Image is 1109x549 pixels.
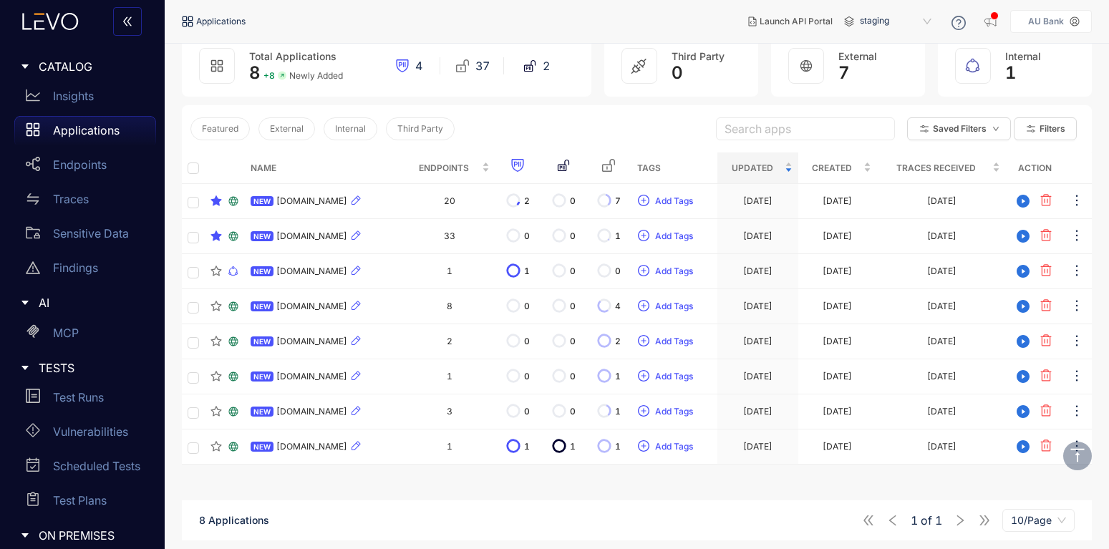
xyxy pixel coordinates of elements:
span: Internal [335,124,366,134]
td: 3 [404,394,495,429]
span: 0 [524,371,530,382]
p: Applications [53,124,120,137]
span: 1 [615,371,621,382]
span: warning [26,261,40,275]
span: caret-right [20,530,30,540]
span: 10/Page [1011,510,1066,531]
span: ellipsis [1070,369,1084,385]
div: TESTS [9,353,156,383]
span: 2 [543,59,550,72]
span: NEW [251,231,273,241]
button: ellipsis [1069,260,1085,283]
div: [DATE] [743,371,773,382]
span: [DOMAIN_NAME] [276,442,347,452]
td: 2 [404,324,495,359]
span: + 8 [263,71,275,81]
span: External [270,124,304,134]
div: [DATE] [927,231,957,241]
div: [DATE] [743,336,773,346]
span: star [210,266,222,277]
span: 0 [570,371,576,382]
span: NEW [251,266,273,276]
div: [DATE] [823,442,852,452]
span: Applications [196,16,246,26]
span: 2 [615,336,621,346]
a: Sensitive Data [14,219,156,253]
p: Test Runs [53,391,104,404]
td: 8 [404,289,495,324]
div: AI [9,288,156,318]
span: plus-circle [638,440,649,453]
span: [DOMAIN_NAME] [276,301,347,311]
span: caret-right [20,298,30,308]
span: NEW [251,196,273,206]
span: NEW [251,336,273,346]
span: plus-circle [638,405,649,418]
button: plus-circleAdd Tags [637,225,694,248]
button: ellipsis [1069,365,1085,388]
span: NEW [251,301,273,311]
span: ON PREMISES [39,529,145,542]
p: Vulnerabilities [53,425,128,438]
div: [DATE] [823,231,852,241]
span: Featured [202,124,238,134]
a: Traces [14,185,156,219]
button: play-circle [1012,190,1035,213]
button: ellipsis [1069,225,1085,248]
a: Vulnerabilities [14,417,156,452]
span: play-circle [1012,230,1034,243]
span: Newly Added [289,71,343,81]
span: Third Party [397,124,443,134]
span: 1 [911,514,918,527]
span: CATALOG [39,60,145,73]
button: plus-circleAdd Tags [637,435,694,458]
div: [DATE] [743,196,773,206]
button: plus-circleAdd Tags [637,260,694,283]
button: play-circle [1012,330,1035,353]
div: [DATE] [823,336,852,346]
span: AI [39,296,145,309]
span: vertical-align-top [1069,447,1086,464]
button: plus-circleAdd Tags [637,330,694,353]
span: play-circle [1012,440,1034,453]
div: [DATE] [743,231,773,241]
span: double-left [122,16,133,29]
button: ellipsis [1069,400,1085,423]
span: 0 [524,231,530,241]
p: MCP [53,326,79,339]
span: Third Party [672,50,725,62]
span: star [210,336,222,347]
span: [DOMAIN_NAME] [276,266,347,276]
th: Created [798,152,877,184]
div: [DATE] [927,196,957,206]
span: ellipsis [1070,404,1084,420]
span: 0 [524,336,530,346]
span: play-circle [1012,335,1034,348]
button: play-circle [1012,295,1035,318]
span: Add Tags [655,301,693,311]
div: [DATE] [743,407,773,417]
p: Sensitive Data [53,227,129,240]
td: 1 [404,359,495,394]
button: plus-circleAdd Tags [637,365,694,388]
span: star [210,371,222,382]
td: 33 [404,219,495,254]
span: Add Tags [655,371,693,382]
th: Tags [631,152,717,184]
div: [DATE] [743,442,773,452]
td: 1 [404,254,495,289]
button: play-circle [1012,225,1035,248]
button: double-left [113,7,142,36]
span: ellipsis [1070,193,1084,210]
span: External [838,50,877,62]
span: staging [860,10,934,33]
a: Applications [14,116,156,150]
button: play-circle [1012,400,1035,423]
a: Endpoints [14,150,156,185]
button: play-circle [1012,365,1035,388]
th: Traces Received [877,152,1006,184]
th: Endpoints [404,152,495,184]
button: ellipsis [1069,435,1085,458]
span: play-circle [1012,195,1034,208]
span: ellipsis [1070,334,1084,350]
